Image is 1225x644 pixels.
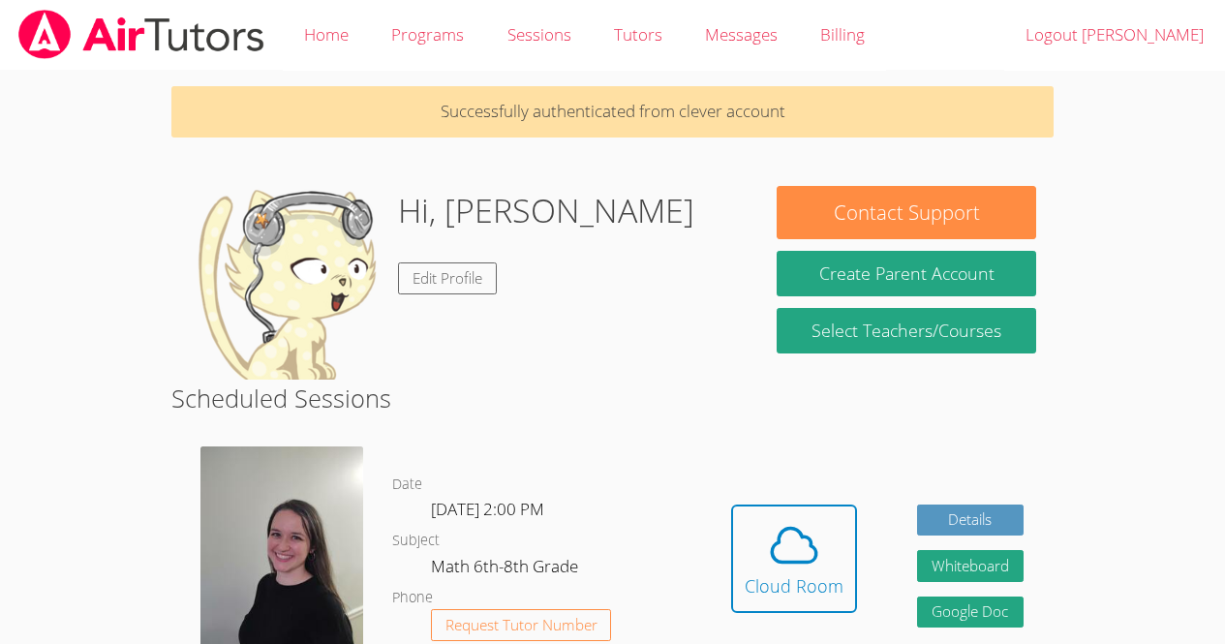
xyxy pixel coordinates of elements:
img: default.png [189,186,383,380]
span: Messages [705,23,778,46]
a: Google Doc [917,597,1024,629]
button: Whiteboard [917,550,1024,582]
a: Select Teachers/Courses [777,308,1035,353]
button: Contact Support [777,186,1035,239]
p: Successfully authenticated from clever account [171,86,1054,138]
img: airtutors_banner-c4298cdbf04f3fff15de1276eac7730deb9818008684d7c2e4769d2f7ddbe033.png [16,10,266,59]
span: [DATE] 2:00 PM [431,498,544,520]
a: Edit Profile [398,262,497,294]
button: Create Parent Account [777,251,1035,296]
dd: Math 6th-8th Grade [431,553,582,586]
button: Request Tutor Number [431,609,612,641]
h2: Scheduled Sessions [171,380,1054,416]
h1: Hi, [PERSON_NAME] [398,186,694,235]
a: Details [917,505,1024,537]
button: Cloud Room [731,505,857,613]
span: Request Tutor Number [445,618,597,632]
dt: Date [392,473,422,497]
div: Cloud Room [745,572,843,599]
dt: Phone [392,586,433,610]
dt: Subject [392,529,440,553]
